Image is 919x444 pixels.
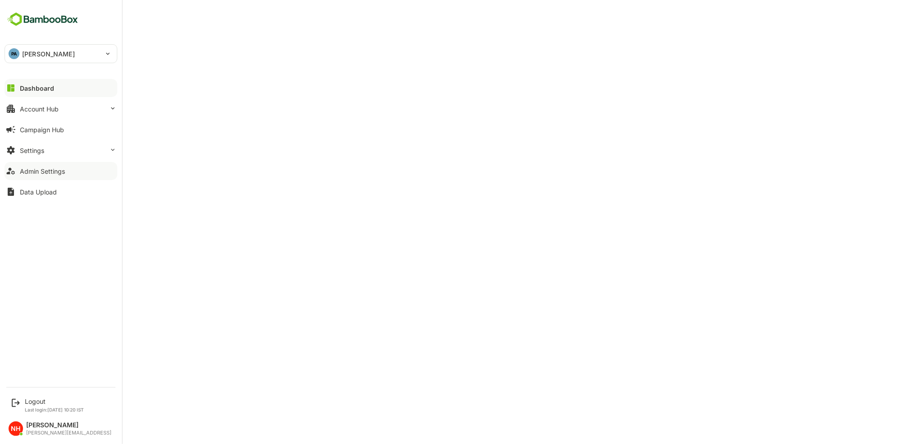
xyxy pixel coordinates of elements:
div: Dashboard [20,84,54,92]
p: Last login: [DATE] 10:20 IST [25,407,84,412]
button: Data Upload [5,183,117,201]
div: Admin Settings [20,167,65,175]
div: Campaign Hub [20,126,64,134]
button: Dashboard [5,79,117,97]
button: Campaign Hub [5,120,117,139]
div: NH [9,421,23,436]
div: Settings [20,147,44,154]
div: Account Hub [20,105,59,113]
p: [PERSON_NAME] [22,49,75,59]
div: PA [9,48,19,59]
div: Data Upload [20,188,57,196]
button: Settings [5,141,117,159]
button: Admin Settings [5,162,117,180]
div: [PERSON_NAME][EMAIL_ADDRESS] [26,430,111,436]
div: [PERSON_NAME] [26,421,111,429]
div: Logout [25,398,84,405]
div: PA[PERSON_NAME] [5,45,117,63]
button: Account Hub [5,100,117,118]
img: BambooboxFullLogoMark.5f36c76dfaba33ec1ec1367b70bb1252.svg [5,11,81,28]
